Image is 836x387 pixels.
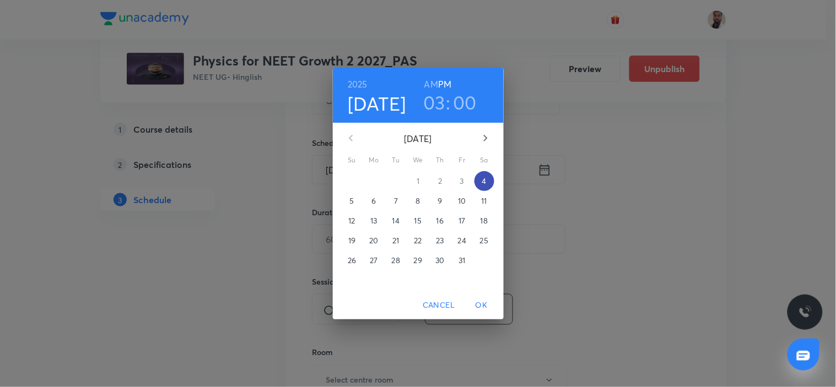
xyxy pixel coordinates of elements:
span: Su [342,155,362,166]
button: 21 [386,231,406,250]
button: AM [424,77,438,92]
span: We [408,155,428,166]
button: 18 [474,211,494,231]
button: 31 [452,250,472,270]
button: 17 [452,211,472,231]
button: 13 [364,211,384,231]
span: Sa [474,155,494,166]
span: OK [468,298,495,312]
button: 23 [430,231,450,250]
button: 19 [342,231,362,250]
button: 6 [364,191,384,211]
p: 7 [394,195,398,206]
p: 20 [369,235,378,246]
span: Cancel [423,298,455,312]
p: [DATE] [364,132,472,145]
p: 28 [392,255,400,266]
button: 10 [452,191,472,211]
button: 25 [474,231,494,250]
button: 26 [342,250,362,270]
button: OK [464,295,499,315]
button: 24 [452,231,472,250]
p: 27 [370,255,377,266]
button: 30 [430,250,450,270]
button: Cancel [418,295,459,315]
button: 03 [423,91,445,114]
button: 2025 [348,77,368,92]
p: 12 [348,215,355,226]
p: 14 [392,215,400,226]
h3: : [446,91,451,114]
p: 10 [458,195,466,206]
button: 22 [408,231,428,250]
p: 8 [416,195,420,206]
button: 11 [474,191,494,211]
button: 15 [408,211,428,231]
p: 18 [481,215,488,226]
p: 30 [435,255,444,266]
p: 24 [458,235,466,246]
button: 00 [453,91,477,114]
p: 15 [414,215,422,226]
button: 14 [386,211,406,231]
button: 5 [342,191,362,211]
button: 7 [386,191,406,211]
p: 4 [482,176,486,187]
p: 23 [436,235,444,246]
p: 26 [348,255,356,266]
button: [DATE] [348,92,406,115]
p: 25 [480,235,488,246]
p: 6 [371,195,376,206]
p: 11 [481,195,487,206]
button: 9 [430,191,450,211]
p: 29 [414,255,422,266]
button: 20 [364,231,384,250]
span: Tu [386,155,406,166]
button: 28 [386,250,406,270]
button: PM [438,77,451,92]
span: Th [430,155,450,166]
p: 16 [436,215,444,226]
p: 17 [459,215,465,226]
p: 31 [459,255,465,266]
button: 12 [342,211,362,231]
span: Mo [364,155,384,166]
button: 29 [408,250,428,270]
p: 13 [370,215,377,226]
button: 8 [408,191,428,211]
p: 5 [349,195,354,206]
p: 22 [414,235,422,246]
p: 21 [392,235,399,246]
button: 16 [430,211,450,231]
span: Fr [452,155,472,166]
button: 27 [364,250,384,270]
button: 4 [474,171,494,191]
p: 19 [348,235,355,246]
p: 9 [438,195,442,206]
